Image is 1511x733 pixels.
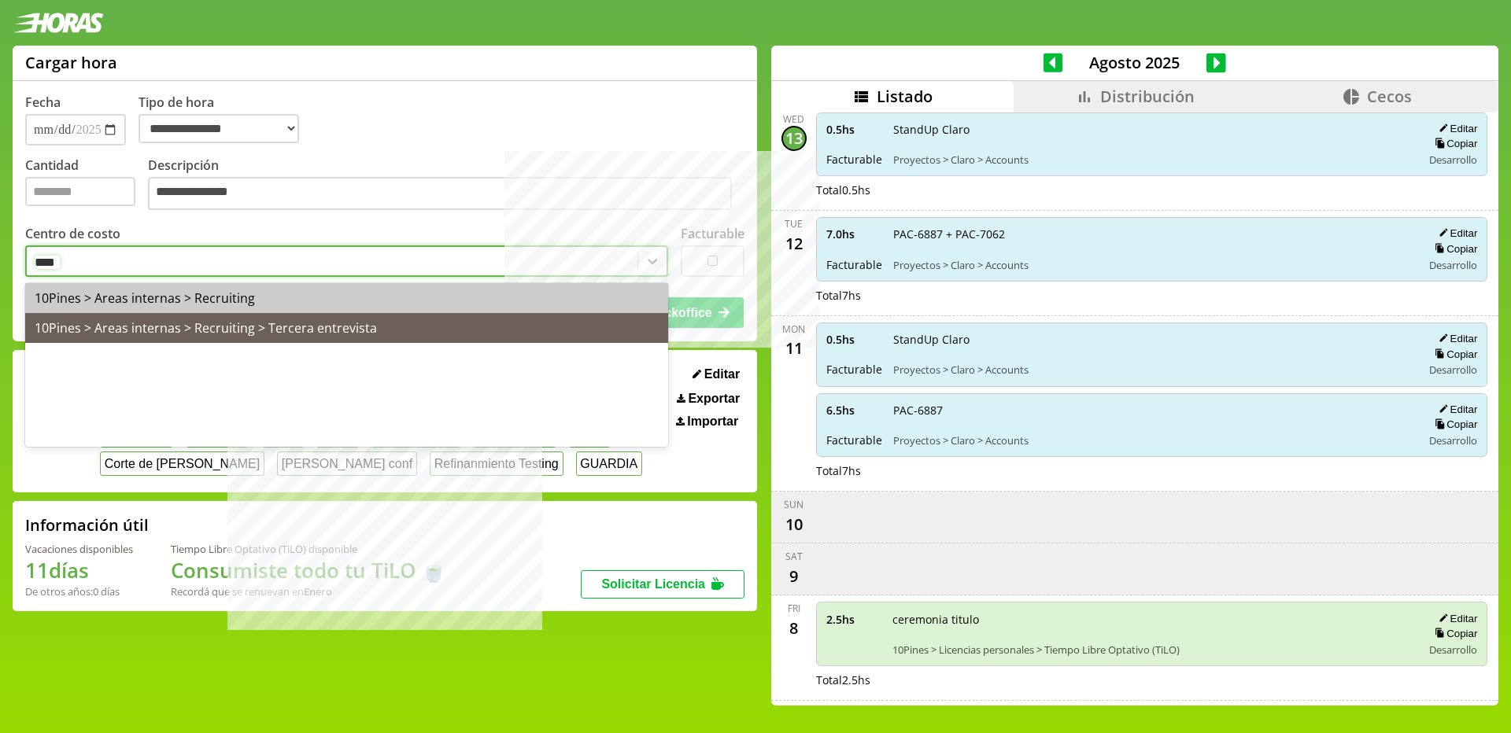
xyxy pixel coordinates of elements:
div: 11 [781,336,807,361]
div: 9 [781,563,807,588]
span: Solicitar Licencia [601,577,705,591]
button: Editar [1434,332,1477,345]
button: Editar [1434,403,1477,416]
div: Total 2.5 hs [816,672,1488,687]
span: Proyectos > Claro > Accounts [893,153,1412,167]
h2: Información útil [25,514,149,536]
span: Agosto 2025 [1062,52,1206,73]
div: Sat [785,550,803,563]
h1: Consumiste todo tu TiLO 🍵 [171,556,446,584]
span: Proyectos > Claro > Accounts [893,363,1412,377]
span: Desarrollo [1429,643,1477,657]
label: Tipo de hora [139,94,312,145]
h1: 11 días [25,556,133,584]
button: Copiar [1430,627,1477,640]
span: Desarrollo [1429,363,1477,377]
span: Desarrollo [1429,433,1477,448]
label: Descripción [148,157,744,214]
span: 2.5 hs [826,612,881,627]
span: Facturable [826,362,882,377]
button: Copiar [1430,242,1477,256]
button: GUARDIA [576,451,643,476]
span: Facturable [826,152,882,167]
span: Proyectos > Claro > Accounts [893,258,1412,272]
span: Facturable [826,257,882,272]
span: Desarrollo [1429,258,1477,272]
span: StandUp Claro [893,122,1412,137]
div: Total 7 hs [816,288,1488,303]
select: Tipo de hora [139,114,299,143]
span: ceremonia titulo [892,612,1412,627]
div: De otros años: 0 días [25,584,133,599]
button: [PERSON_NAME] conf [277,451,417,476]
button: Solicitar Licencia [581,570,744,599]
span: 7.0 hs [826,227,882,241]
div: scrollable content [771,112,1498,703]
img: logotipo [13,13,104,33]
button: Copiar [1430,348,1477,361]
span: 0.5 hs [826,332,882,347]
button: Editar [1434,227,1477,240]
div: Sun [784,498,804,511]
span: Distribución [1100,86,1195,107]
div: Vacaciones disponibles [25,542,133,556]
div: 13 [781,126,807,151]
span: 10Pines > Licencias personales > Tiempo Libre Optativo (TiLO) [892,643,1412,657]
div: Total 7 hs [816,463,1488,478]
span: Desarrollo [1429,153,1477,167]
div: Mon [782,322,805,336]
button: Editar [688,366,744,382]
span: Cecos [1367,86,1412,107]
div: 10Pines > Areas internas > Recruiting > Tercera entrevista [25,313,668,343]
button: Copiar [1430,418,1477,431]
span: Enviar al backoffice [593,306,711,319]
span: Listado [877,86,933,107]
label: Fecha [25,94,61,111]
textarea: Descripción [148,177,732,210]
span: PAC-6887 [893,403,1412,418]
span: Proyectos > Claro > Accounts [893,433,1412,448]
button: Editar [1434,612,1477,625]
span: PAC-6887 + PAC-7062 [893,227,1412,241]
button: Copiar [1430,137,1477,150]
div: Total 0.5 hs [816,182,1488,197]
span: StandUp Claro [893,332,1412,347]
div: Wed [783,112,804,126]
input: Cantidad [25,177,135,206]
div: Fri [788,602,800,615]
div: 10Pines > Areas internas > Recruiting [25,283,668,313]
span: Editar [704,367,740,381]
label: Facturable [681,225,744,242]
div: Tiempo Libre Optativo (TiLO) disponible [171,542,446,556]
button: Corte de [PERSON_NAME] [100,451,264,476]
label: Centro de costo [25,225,120,242]
h1: Cargar hora [25,52,117,73]
div: 10 [781,511,807,536]
button: Exportar [672,391,744,407]
button: Editar [1434,122,1477,135]
span: Importar [687,414,738,429]
label: Cantidad [25,157,148,214]
span: 6.5 hs [826,403,882,418]
div: 8 [781,615,807,640]
span: 0.5 hs [826,122,882,137]
span: Facturable [826,433,882,448]
div: Tue [785,217,803,230]
button: Refinanmiento Testing [430,451,563,476]
div: 12 [781,230,807,256]
div: Recordá que se renuevan en [171,584,446,599]
b: Enero [304,584,332,599]
span: Exportar [688,392,740,406]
